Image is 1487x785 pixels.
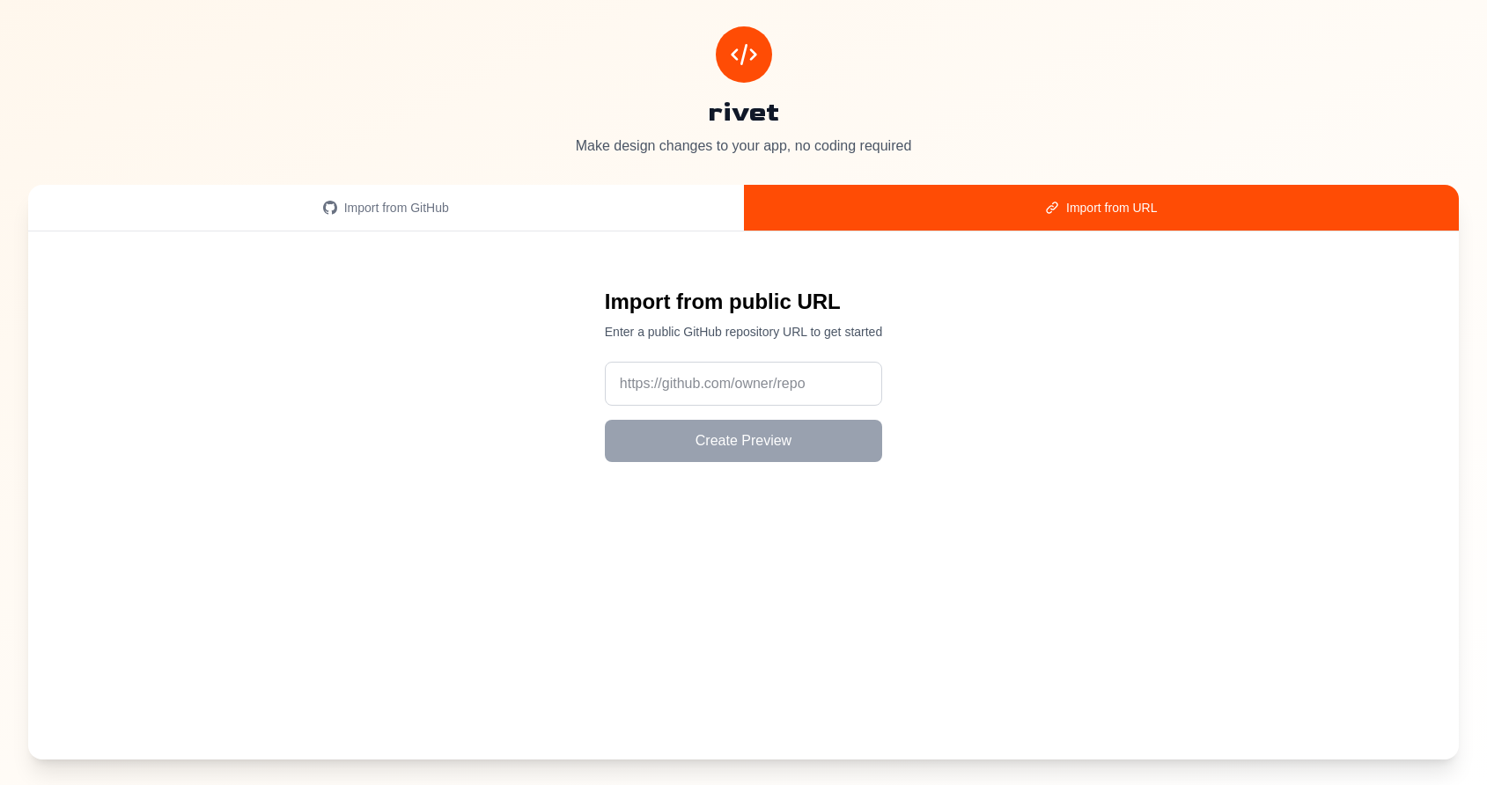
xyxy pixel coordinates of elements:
h2: Import from public URL [605,288,882,316]
p: Make design changes to your app, no coding required [28,136,1459,157]
button: Create Preview [605,420,882,462]
div: Import from GitHub [49,199,723,216]
input: https://github.com/owner/repo [605,362,882,406]
p: Enter a public GitHub repository URL to get started [605,323,882,341]
h1: rivet [28,97,1459,128]
div: Import from URL [765,199,1439,216]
